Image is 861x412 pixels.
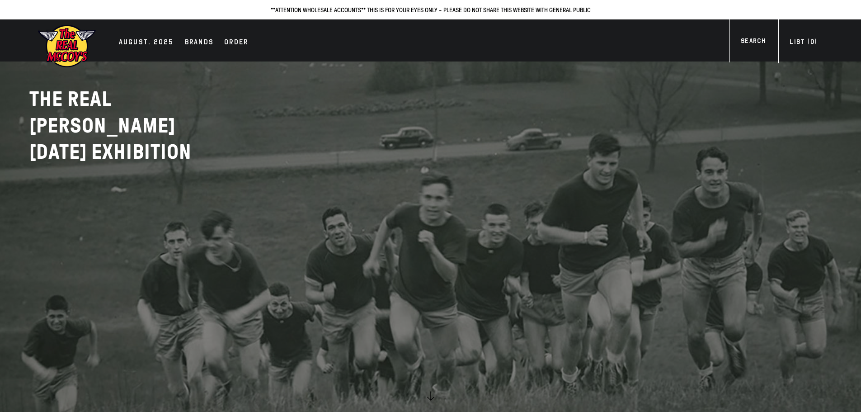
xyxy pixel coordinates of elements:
p: [DATE] EXHIBITION [29,139,255,166]
span: 0 [810,38,814,46]
img: mccoys-exhibition [38,24,96,68]
a: Search [729,36,777,48]
div: Search [741,36,766,48]
h2: THE REAL [PERSON_NAME] [29,86,255,166]
a: List (0) [778,37,828,49]
div: Brands [185,37,214,49]
div: List ( ) [790,37,817,49]
a: Order [220,37,253,49]
div: Order [224,37,248,49]
p: **ATTENTION WHOLESALE ACCOUNTS** THIS IS FOR YOUR EYES ONLY - PLEASE DO NOT SHARE THIS WEBSITE WI... [9,5,852,15]
a: AUGUST. 2025 [114,37,179,49]
div: AUGUST. 2025 [119,37,174,49]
